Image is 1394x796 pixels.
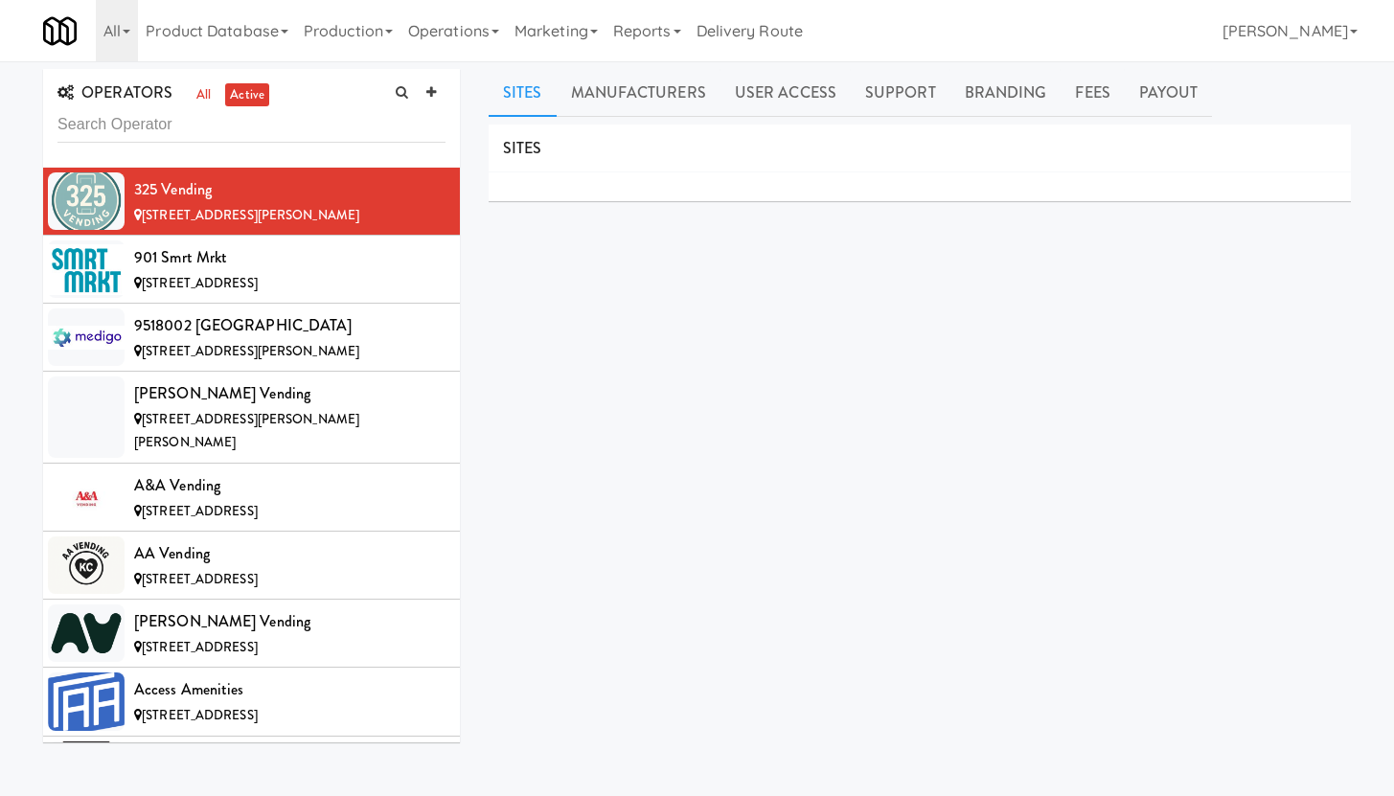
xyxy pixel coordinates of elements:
[134,471,446,500] div: A&A Vending
[134,175,446,204] div: 325 Vending
[851,69,950,117] a: Support
[43,668,460,736] li: Access Amenities[STREET_ADDRESS]
[142,274,258,292] span: [STREET_ADDRESS]
[43,304,460,372] li: 9518002 [GEOGRAPHIC_DATA][STREET_ADDRESS][PERSON_NAME]
[134,675,446,704] div: Access Amenities
[43,372,460,464] li: [PERSON_NAME] Vending[STREET_ADDRESS][PERSON_NAME][PERSON_NAME]
[43,168,460,236] li: 325 Vending[STREET_ADDRESS][PERSON_NAME]
[43,532,460,600] li: AA Vending[STREET_ADDRESS]
[720,69,851,117] a: User Access
[142,706,258,724] span: [STREET_ADDRESS]
[57,107,446,143] input: Search Operator
[134,243,446,272] div: 901 Smrt Mrkt
[57,81,172,103] span: OPERATORS
[557,69,720,117] a: Manufacturers
[134,379,446,408] div: [PERSON_NAME] Vending
[43,14,77,48] img: Micromart
[489,69,557,117] a: Sites
[43,236,460,304] li: 901 Smrt Mrkt[STREET_ADDRESS]
[43,600,460,668] li: [PERSON_NAME] Vending[STREET_ADDRESS]
[142,570,258,588] span: [STREET_ADDRESS]
[142,502,258,520] span: [STREET_ADDRESS]
[192,83,216,107] a: all
[1125,69,1213,117] a: Payout
[134,311,446,340] div: 9518002 [GEOGRAPHIC_DATA]
[43,464,460,532] li: A&A Vending[STREET_ADDRESS]
[1061,69,1124,117] a: Fees
[134,410,359,452] span: [STREET_ADDRESS][PERSON_NAME][PERSON_NAME]
[950,69,1062,117] a: Branding
[134,539,446,568] div: AA Vending
[134,607,446,636] div: [PERSON_NAME] Vending
[225,83,269,107] a: active
[503,137,542,159] span: SITES
[142,638,258,656] span: [STREET_ADDRESS]
[142,206,359,224] span: [STREET_ADDRESS][PERSON_NAME]
[142,342,359,360] span: [STREET_ADDRESS][PERSON_NAME]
